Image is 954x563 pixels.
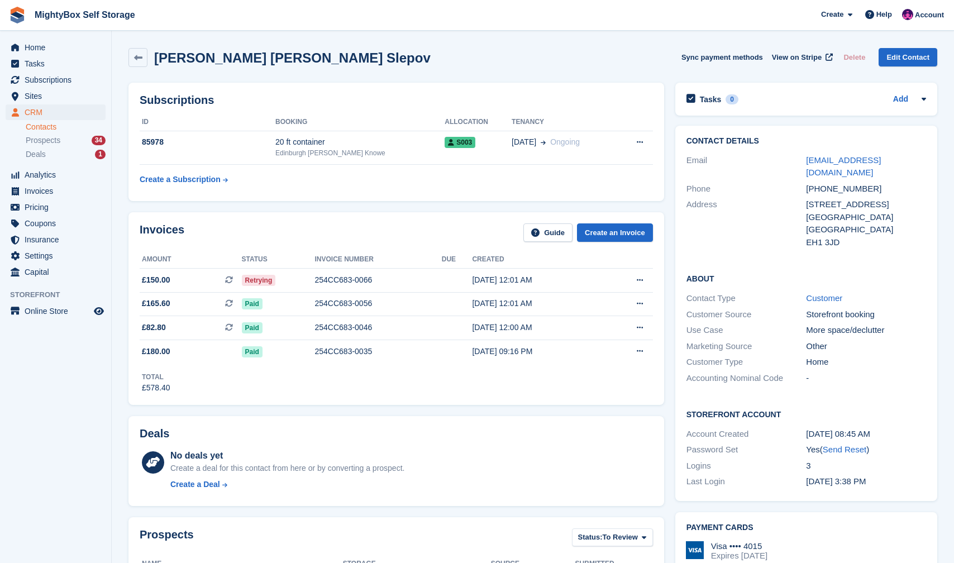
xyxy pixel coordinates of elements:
[242,346,263,357] span: Paid
[686,372,807,385] div: Accounting Nominal Code
[879,48,937,66] a: Edit Contact
[275,136,445,148] div: 20 ft container
[472,251,602,269] th: Created
[6,88,106,104] a: menu
[572,528,653,547] button: Status: To Review
[170,479,404,490] a: Create a Deal
[154,50,431,65] h2: [PERSON_NAME] [PERSON_NAME] Slepov
[806,476,866,486] time: 2025-05-20 14:38:01 UTC
[686,356,807,369] div: Customer Type
[26,149,46,160] span: Deals
[25,88,92,104] span: Sites
[472,298,602,309] div: [DATE] 12:01 AM
[142,382,170,394] div: £578.40
[726,94,738,104] div: 0
[902,9,913,20] img: Richard Marsh
[142,298,170,309] span: £165.60
[170,479,220,490] div: Create a Deal
[445,113,512,131] th: Allocation
[806,356,926,369] div: Home
[686,137,926,146] h2: Contact Details
[806,236,926,249] div: EH1 3JD
[10,289,111,300] span: Storefront
[806,183,926,195] div: [PHONE_NUMBER]
[472,274,602,286] div: [DATE] 12:01 AM
[512,136,536,148] span: [DATE]
[242,322,263,333] span: Paid
[839,48,870,66] button: Delete
[140,136,275,148] div: 85978
[170,449,404,462] div: No deals yet
[142,274,170,286] span: £150.00
[686,292,807,305] div: Contact Type
[6,167,106,183] a: menu
[25,167,92,183] span: Analytics
[140,251,242,269] th: Amount
[30,6,140,24] a: MightyBox Self Storage
[25,56,92,71] span: Tasks
[140,169,228,190] a: Create a Subscription
[472,346,602,357] div: [DATE] 09:16 PM
[686,475,807,488] div: Last Login
[686,460,807,473] div: Logins
[26,122,106,132] a: Contacts
[25,216,92,231] span: Coupons
[242,251,315,269] th: Status
[6,199,106,215] a: menu
[6,56,106,71] a: menu
[686,340,807,353] div: Marketing Source
[578,532,603,543] span: Status:
[686,443,807,456] div: Password Set
[686,541,704,559] img: Visa Logo
[140,223,184,242] h2: Invoices
[6,248,106,264] a: menu
[26,135,60,146] span: Prospects
[686,308,807,321] div: Customer Source
[25,232,92,247] span: Insurance
[806,223,926,236] div: [GEOGRAPHIC_DATA]
[806,428,926,441] div: [DATE] 08:45 AM
[806,372,926,385] div: -
[893,93,908,106] a: Add
[686,324,807,337] div: Use Case
[26,149,106,160] a: Deals 1
[806,308,926,321] div: Storefront booking
[472,322,602,333] div: [DATE] 12:00 AM
[6,183,106,199] a: menu
[140,113,275,131] th: ID
[25,248,92,264] span: Settings
[140,528,194,549] h2: Prospects
[314,322,441,333] div: 254CC683-0046
[915,9,944,21] span: Account
[686,408,926,419] h2: Storefront Account
[806,460,926,473] div: 3
[6,216,106,231] a: menu
[92,304,106,318] a: Preview store
[603,532,638,543] span: To Review
[523,223,573,242] a: Guide
[6,72,106,88] a: menu
[314,298,441,309] div: 254CC683-0056
[806,198,926,211] div: [STREET_ADDRESS]
[806,293,842,303] a: Customer
[142,372,170,382] div: Total
[820,445,869,454] span: ( )
[140,427,169,440] h2: Deals
[686,273,926,284] h2: About
[686,154,807,179] div: Email
[806,155,881,178] a: [EMAIL_ADDRESS][DOMAIN_NAME]
[681,48,763,66] button: Sync payment methods
[806,211,926,224] div: [GEOGRAPHIC_DATA]
[6,40,106,55] a: menu
[142,346,170,357] span: £180.00
[442,251,473,269] th: Due
[512,113,617,131] th: Tenancy
[140,174,221,185] div: Create a Subscription
[25,72,92,88] span: Subscriptions
[25,40,92,55] span: Home
[242,275,276,286] span: Retrying
[445,137,475,148] span: S003
[314,346,441,357] div: 254CC683-0035
[275,148,445,158] div: Edinburgh [PERSON_NAME] Knowe
[686,428,807,441] div: Account Created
